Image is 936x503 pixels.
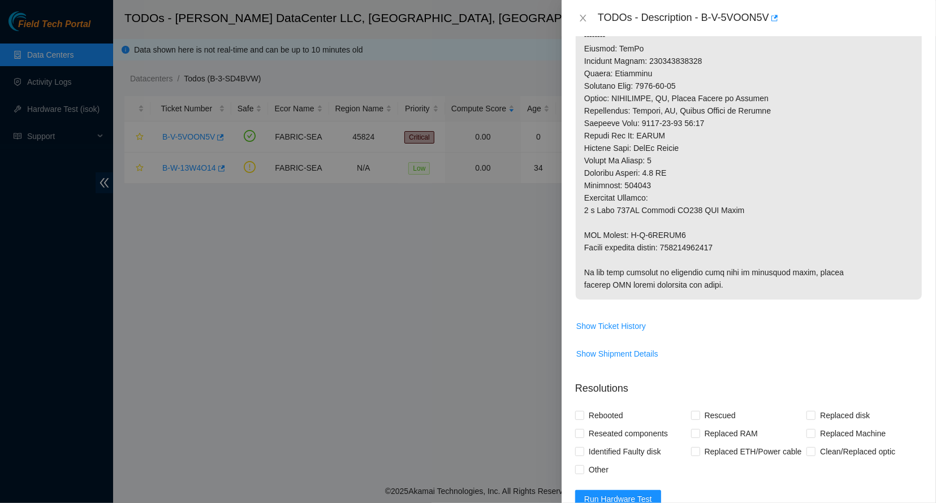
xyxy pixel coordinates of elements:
[576,317,646,335] button: Show Ticket History
[598,9,922,27] div: TODOs - Description - B-V-5VOON5V
[816,424,890,443] span: Replaced Machine
[700,424,762,443] span: Replaced RAM
[576,345,659,363] button: Show Shipment Details
[575,372,922,396] p: Resolutions
[816,406,874,424] span: Replaced disk
[584,406,628,424] span: Rebooted
[816,443,900,461] span: Clean/Replaced optic
[576,320,646,332] span: Show Ticket History
[584,424,672,443] span: Reseated components
[700,406,740,424] span: Rescued
[584,461,613,479] span: Other
[575,13,591,24] button: Close
[579,14,588,23] span: close
[584,443,666,461] span: Identified Faulty disk
[576,348,658,360] span: Show Shipment Details
[700,443,806,461] span: Replaced ETH/Power cable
